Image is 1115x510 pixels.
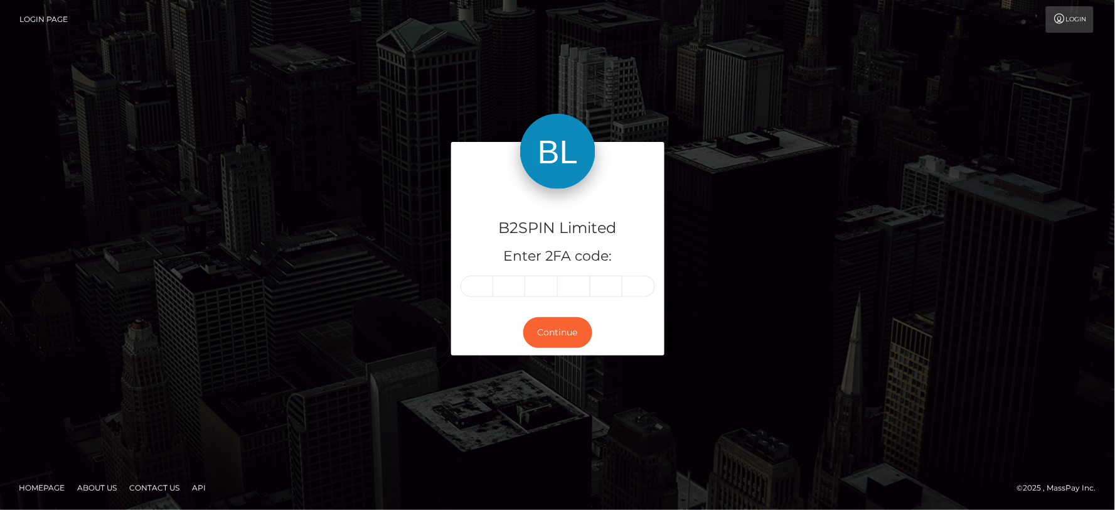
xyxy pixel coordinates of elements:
[520,114,595,189] img: B2SPIN Limited
[523,317,592,348] button: Continue
[124,478,184,497] a: Contact Us
[461,247,655,266] h5: Enter 2FA code:
[1046,6,1094,33] a: Login
[14,478,70,497] a: Homepage
[72,478,122,497] a: About Us
[19,6,68,33] a: Login Page
[1017,481,1106,495] div: © 2025 , MassPay Inc.
[187,478,211,497] a: API
[461,217,655,239] h4: B2SPIN Limited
